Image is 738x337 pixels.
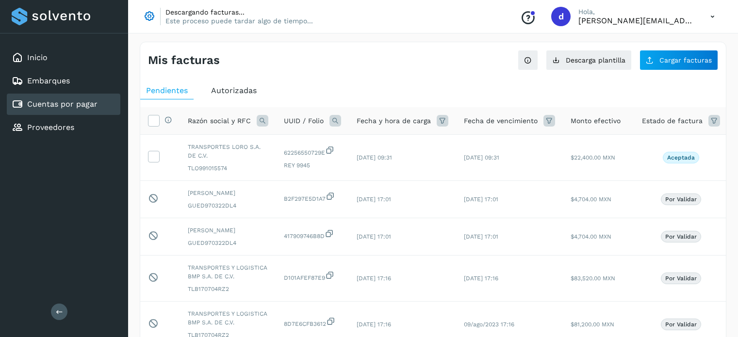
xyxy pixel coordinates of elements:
span: $83,520.00 MXN [571,275,615,282]
span: 62256550729E [284,145,341,157]
p: Por validar [665,275,697,282]
span: 417909746B8D [284,229,341,241]
span: TLO991015574 [188,164,268,173]
span: 09/ago/2023 17:16 [464,321,514,328]
p: Descargando facturas... [165,8,313,16]
span: Estado de factura [642,116,703,126]
span: [DATE] 09:31 [464,154,499,161]
span: Pendientes [146,86,188,95]
p: Aceptada [667,154,695,161]
a: Proveedores [27,123,74,132]
span: B2F297E5D1A7 [284,192,341,203]
span: [DATE] 09:31 [357,154,392,161]
span: Descarga plantilla [566,57,625,64]
span: [PERSON_NAME] [188,189,268,197]
span: TRANSPORTES Y LOGISTICA BMP S.A. DE C.V. [188,309,268,327]
span: GUED970322DL4 [188,201,268,210]
span: GUED970322DL4 [188,239,268,247]
div: Cuentas por pagar [7,94,120,115]
div: Embarques [7,70,120,92]
p: Por validar [665,196,697,203]
span: TRANSPORTES Y LOGISTICA BMP S.A. DE C.V. [188,263,268,281]
span: [DATE] 17:01 [464,196,498,203]
span: Monto efectivo [571,116,621,126]
span: $22,400.00 MXN [571,154,615,161]
span: [DATE] 17:16 [357,275,391,282]
span: D101AFEF87E9 [284,271,341,282]
h4: Mis facturas [148,53,220,67]
span: [DATE] 17:16 [464,275,498,282]
span: Autorizadas [211,86,257,95]
p: daniel.albo@salbologistics.com [578,16,695,25]
span: [DATE] 17:16 [357,321,391,328]
button: Descarga plantilla [546,50,632,70]
span: 8D7E6CFB3612 [284,317,341,328]
span: TLB170704RZ2 [188,285,268,293]
span: REY 9945 [284,161,341,170]
p: Por validar [665,321,697,328]
p: Hola, [578,8,695,16]
p: Por validar [665,233,697,240]
div: Proveedores [7,117,120,138]
span: Cargar facturas [659,57,712,64]
a: Cuentas por pagar [27,99,98,109]
button: Cargar facturas [640,50,718,70]
span: $81,200.00 MXN [571,321,614,328]
span: UUID / Folio [284,116,324,126]
span: Razón social y RFC [188,116,251,126]
span: $4,704.00 MXN [571,196,611,203]
span: [PERSON_NAME] [188,226,268,235]
span: [DATE] 17:01 [357,233,391,240]
span: Fecha de vencimiento [464,116,538,126]
p: Este proceso puede tardar algo de tiempo... [165,16,313,25]
div: Inicio [7,47,120,68]
a: Inicio [27,53,48,62]
span: TRANSPORTES LORO S.A. DE C.V. [188,143,268,160]
a: Embarques [27,76,70,85]
span: [DATE] 17:01 [357,196,391,203]
span: [DATE] 17:01 [464,233,498,240]
span: Fecha y hora de carga [357,116,431,126]
span: $4,704.00 MXN [571,233,611,240]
